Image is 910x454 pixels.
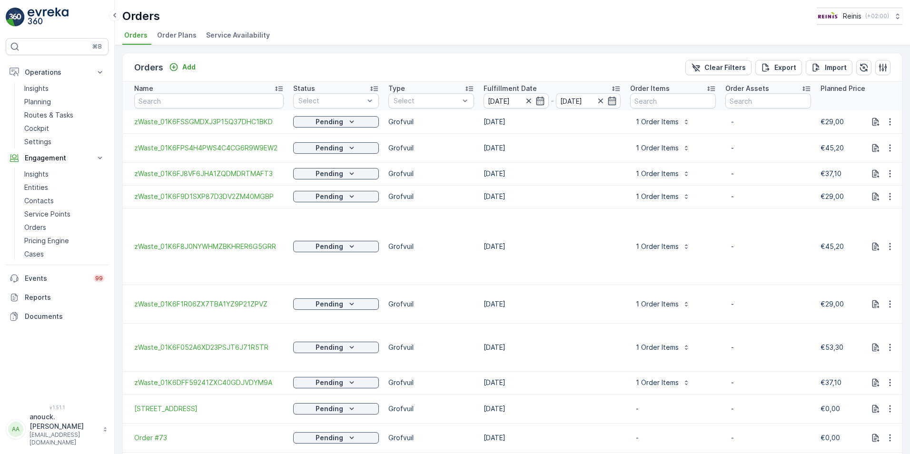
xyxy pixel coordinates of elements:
[806,60,852,75] button: Import
[24,236,69,246] p: Pricing Engine
[731,378,805,387] p: -
[817,11,839,21] img: Reinis-Logo-Vrijstaand_Tekengebied-1-copy2_aBO4n7j.png
[134,242,284,251] a: zWaste_01K6F8J0NYWHMZBKHRER6G5GRR
[394,96,459,106] p: Select
[821,169,841,178] span: €37,10
[95,275,103,282] p: 99
[24,124,49,133] p: Cockpit
[316,192,343,201] p: Pending
[316,378,343,387] p: Pending
[731,242,805,251] p: -
[731,299,805,309] p: -
[636,117,679,127] p: 1 Order Items
[6,8,25,27] img: logo
[821,242,844,250] span: €45,20
[293,241,379,252] button: Pending
[821,343,843,351] span: €53,30
[24,249,44,259] p: Cases
[293,84,315,93] p: Status
[821,434,840,442] span: €0,00
[134,143,284,153] a: zWaste_01K6FPS4H4PWS4C4CG6R9W9EW2
[821,144,844,152] span: €45,20
[731,169,805,178] p: -
[630,375,696,390] button: 1 Order Items
[479,133,625,162] td: [DATE]
[124,30,148,40] span: Orders
[821,300,844,308] span: €29,00
[293,142,379,154] button: Pending
[725,93,811,109] input: Search
[92,43,102,50] p: ⌘B
[24,84,49,93] p: Insights
[206,30,270,40] span: Service Availability
[630,93,716,109] input: Search
[630,239,696,254] button: 1 Order Items
[630,84,670,93] p: Order Items
[298,96,364,106] p: Select
[636,404,710,414] p: -
[25,68,89,77] p: Operations
[20,247,109,261] a: Cases
[821,84,865,93] p: Planned Price
[20,181,109,194] a: Entities
[843,11,861,21] p: Reinis
[293,116,379,128] button: Pending
[484,84,537,93] p: Fulfillment Date
[6,288,109,307] a: Reports
[630,340,696,355] button: 1 Order Items
[134,192,284,201] a: zWaste_01K6F9D1SXP87D3DV2ZM40MGBP
[556,93,621,109] input: dd/mm/yyyy
[388,117,474,127] p: Grofvuil
[388,299,474,309] p: Grofvuil
[731,404,805,414] p: -
[479,285,625,323] td: [DATE]
[25,312,105,321] p: Documents
[388,404,474,414] p: Grofvuil
[6,63,109,82] button: Operations
[30,431,98,446] p: [EMAIL_ADDRESS][DOMAIN_NAME]
[630,189,696,204] button: 1 Order Items
[479,394,625,423] td: [DATE]
[316,117,343,127] p: Pending
[134,117,284,127] a: zWaste_01K6FSSGMDXJ3P15Q37DHC1BKD
[636,433,710,443] p: -
[24,137,51,147] p: Settings
[20,168,109,181] a: Insights
[293,432,379,444] button: Pending
[636,192,679,201] p: 1 Order Items
[479,423,625,452] td: [DATE]
[20,122,109,135] a: Cockpit
[182,62,196,72] p: Add
[6,405,109,410] span: v 1.51.1
[731,192,805,201] p: -
[24,97,51,107] p: Planning
[134,404,284,414] a: Da Costastraat 4
[636,343,679,352] p: 1 Order Items
[316,404,343,414] p: Pending
[134,343,284,352] span: zWaste_01K6F052A6XD23PSJT6J71R5TR
[774,63,796,72] p: Export
[165,61,199,73] button: Add
[817,8,902,25] button: Reinis(+02:00)
[636,378,679,387] p: 1 Order Items
[316,169,343,178] p: Pending
[20,194,109,207] a: Contacts
[134,84,153,93] p: Name
[20,95,109,109] a: Planning
[134,169,284,178] a: zWaste_01K6FJ8VF6JHA1ZQDMDRTMAFT3
[479,208,625,285] td: [DATE]
[865,12,889,20] p: ( +02:00 )
[24,209,70,219] p: Service Points
[122,9,160,24] p: Orders
[316,242,343,251] p: Pending
[630,114,696,129] button: 1 Order Items
[479,323,625,371] td: [DATE]
[157,30,197,40] span: Order Plans
[134,378,284,387] a: zWaste_01K6DFF59241ZXC40GDJVDYM9A
[25,293,105,302] p: Reports
[134,299,284,309] span: zWaste_01K6F1R06ZX7TBA1YZ9P21ZPVZ
[388,433,474,443] p: Grofvuil
[316,433,343,443] p: Pending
